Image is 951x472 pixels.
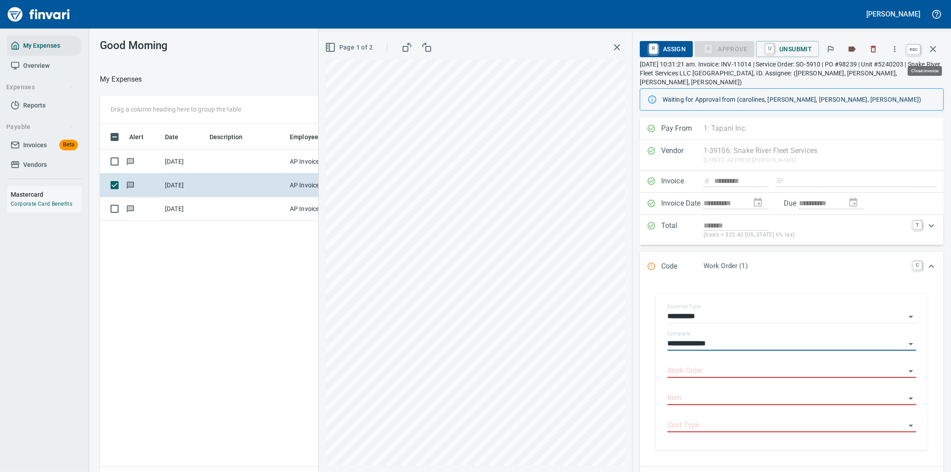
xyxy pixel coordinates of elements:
[667,304,700,309] label: Expense Type
[7,56,82,76] a: Overview
[867,9,920,19] h5: [PERSON_NAME]
[905,311,917,323] button: Open
[663,91,936,108] div: Waiting for Approval from (carolines, [PERSON_NAME], [PERSON_NAME], [PERSON_NAME])
[210,132,255,142] span: Description
[290,132,330,142] span: Employee
[161,174,206,197] td: [DATE]
[11,201,72,207] a: Corporate Card Benefits
[165,132,190,142] span: Date
[286,174,353,197] td: AP Invoices
[126,158,135,164] span: Has messages
[165,132,179,142] span: Date
[23,140,47,151] span: Invoices
[23,60,49,71] span: Overview
[905,338,917,350] button: Open
[5,4,72,25] img: Finvari
[704,231,908,240] p: (basis + $22.40 [US_STATE] 6% tax)
[763,41,812,57] span: Unsubmit
[756,41,819,57] button: UUnsubmit
[640,41,693,57] button: RAssign
[905,365,917,377] button: Open
[704,261,908,271] p: Work Order (1)
[286,197,353,221] td: AP Invoices
[111,105,241,114] p: Drag a column heading here to group the table
[7,155,82,175] a: Vendors
[885,39,905,59] button: More
[59,140,78,150] span: Beta
[327,42,373,53] span: Page 1 of 2
[907,45,920,54] a: esc
[905,419,917,432] button: Open
[23,40,60,51] span: My Expenses
[667,331,691,336] label: Company
[323,39,376,56] button: Page 1 of 2
[821,39,840,59] button: Flag
[864,39,883,59] button: Discard
[6,121,74,132] span: Payable
[913,261,922,270] a: C
[286,150,353,174] td: AP Invoices
[649,44,658,54] a: R
[640,215,944,245] div: Expand
[7,36,82,56] a: My Expenses
[661,261,704,273] p: Code
[661,220,704,240] p: Total
[640,60,944,87] p: [DATE] 10:31:21 am. Invoice: INV-11014 | Service Order: SO-5910 | PO #98239 | Unit #5240203 | Sna...
[100,74,142,85] nav: breadcrumb
[905,392,917,405] button: Open
[695,45,754,52] div: Work Order required
[11,190,82,199] h6: Mastercard
[100,39,292,52] h3: Good Morning
[3,79,77,95] button: Expenses
[126,206,135,211] span: Has messages
[842,39,862,59] button: Labels
[161,197,206,221] td: [DATE]
[129,132,144,142] span: Alert
[913,220,922,229] a: T
[129,132,155,142] span: Alert
[210,132,243,142] span: Description
[126,182,135,188] span: Has messages
[766,44,774,54] a: U
[100,74,142,85] p: My Expenses
[3,119,77,135] button: Payable
[23,159,47,170] span: Vendors
[865,7,922,21] button: [PERSON_NAME]
[7,95,82,116] a: Reports
[161,150,206,174] td: [DATE]
[6,82,74,93] span: Expenses
[23,100,45,111] span: Reports
[647,41,686,57] span: Assign
[7,135,82,155] a: InvoicesBeta
[290,132,318,142] span: Employee
[640,252,944,282] div: Expand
